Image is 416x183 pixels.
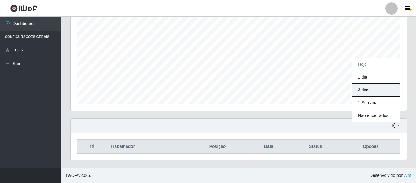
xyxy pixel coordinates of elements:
[352,97,400,109] button: 1 Semana
[187,140,248,154] th: Posição
[66,172,91,179] span: © 2025 .
[290,140,341,154] th: Status
[352,58,400,71] button: Hoje
[352,109,400,122] button: Não encerrados
[66,173,77,178] span: IWOF
[107,140,187,154] th: Trabalhador
[352,84,400,97] button: 3 dias
[248,140,290,154] th: Data
[403,173,411,178] a: iWof
[352,71,400,84] button: 1 dia
[370,172,411,179] span: Desenvolvido por
[10,5,37,12] img: CoreUI Logo
[341,140,400,154] th: Opções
